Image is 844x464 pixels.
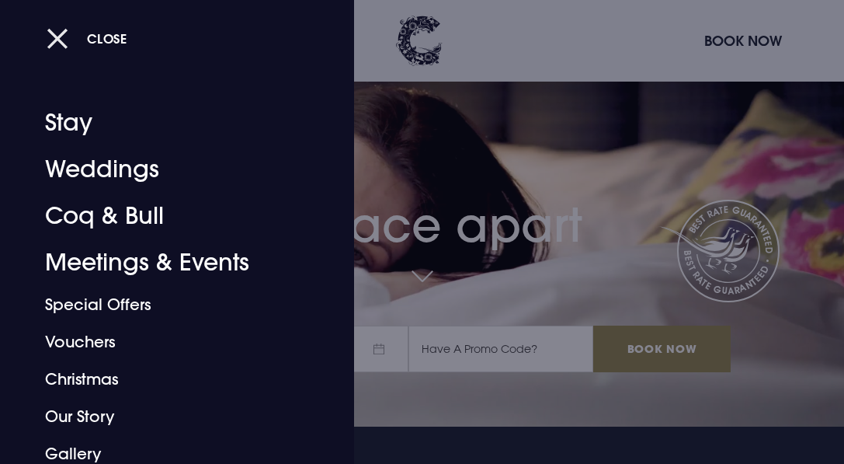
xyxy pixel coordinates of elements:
[45,398,288,435] a: Our Story
[87,30,127,47] span: Close
[45,193,288,239] a: Coq & Bull
[45,99,288,146] a: Stay
[45,239,288,286] a: Meetings & Events
[45,286,288,323] a: Special Offers
[45,146,288,193] a: Weddings
[45,323,288,361] a: Vouchers
[45,361,288,398] a: Christmas
[47,23,127,54] button: Close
